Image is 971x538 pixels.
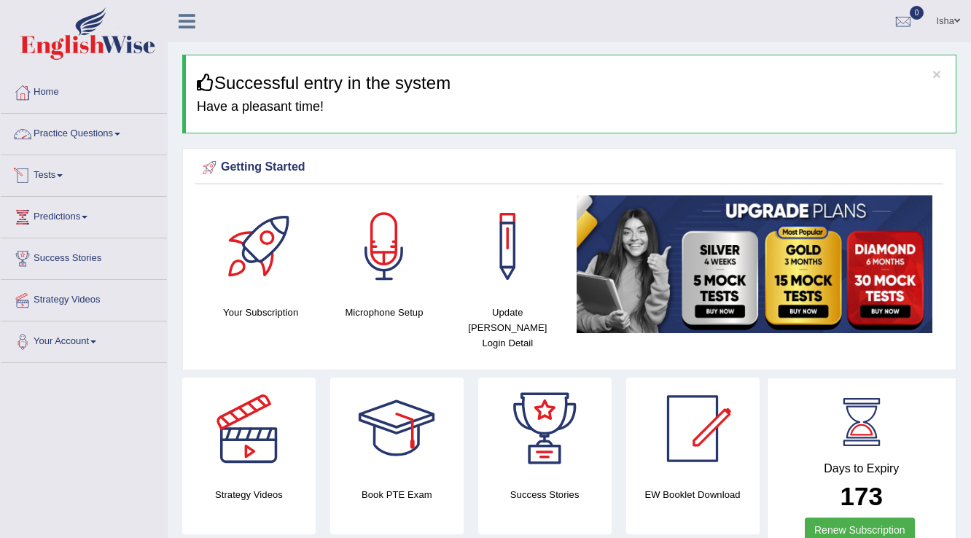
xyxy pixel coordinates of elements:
h4: Book PTE Exam [330,487,464,502]
a: Tests [1,155,167,192]
a: Practice Questions [1,114,167,150]
h4: Your Subscription [206,305,315,320]
h4: Days to Expiry [784,462,940,475]
h4: EW Booklet Download [626,487,760,502]
h4: Success Stories [478,487,612,502]
h4: Microphone Setup [329,305,438,320]
span: 0 [910,6,924,20]
h4: Have a pleasant time! [197,100,945,114]
a: Strategy Videos [1,280,167,316]
button: × [932,66,941,82]
img: small5.jpg [577,195,932,333]
a: Success Stories [1,238,167,275]
h4: Update [PERSON_NAME] Login Detail [453,305,562,351]
h3: Successful entry in the system [197,74,945,93]
a: Your Account [1,321,167,358]
a: Home [1,72,167,109]
b: 173 [841,482,883,510]
a: Predictions [1,197,167,233]
div: Getting Started [199,157,940,179]
h4: Strategy Videos [182,487,316,502]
